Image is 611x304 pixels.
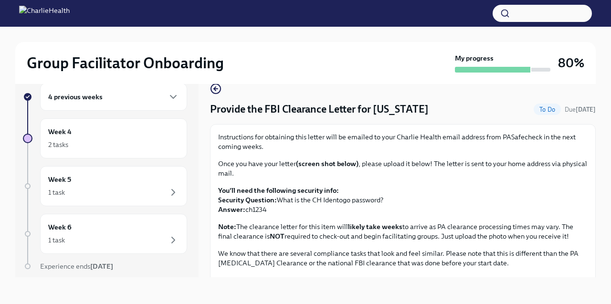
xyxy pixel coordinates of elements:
span: Experience ends [40,262,113,271]
div: 2 tasks [48,140,68,149]
strong: (screen shot below) [296,159,358,168]
h3: 80% [558,54,584,72]
strong: [DATE] [576,106,596,113]
strong: Security Question: [218,196,277,204]
div: 1 task [48,188,65,197]
strong: [DATE] [90,262,113,271]
h2: Group Facilitator Onboarding [27,53,224,73]
strong: NOT [270,232,284,241]
span: Due [565,106,596,113]
strong: You'll need the following security info: [218,186,339,195]
a: Week 42 tasks [23,118,187,158]
a: Week 61 task [23,214,187,254]
strong: Note: [218,222,236,231]
h6: 4 previous weeks [48,92,103,102]
p: PA FBI Letter Example [218,275,588,287]
p: The clearance letter for this item will to arrive as PA clearance processing times may vary. The ... [218,222,588,241]
span: October 14th, 2025 09:00 [565,105,596,114]
p: What is the CH Identogo password? ch1234 [218,186,588,214]
h6: Week 6 [48,222,72,232]
strong: My progress [455,53,494,63]
strong: likely take weeks [348,222,402,231]
span: To Do [534,106,561,113]
div: 4 previous weeks [40,83,187,111]
a: Week 51 task [23,166,187,206]
p: Once you have your letter , please upload it below! The letter is sent to your home address via p... [218,159,588,178]
strong: Answer: [218,205,245,214]
p: Instructions for obtaining this letter will be emailed to your Charlie Health email address from ... [218,132,588,151]
h6: Week 5 [48,174,71,185]
img: CharlieHealth [19,6,70,21]
h6: Week 4 [48,126,72,137]
h4: Provide the FBI Clearance Letter for [US_STATE] [210,102,429,116]
div: 1 task [48,235,65,245]
p: We know that there are several compliance tasks that look and feel similar. Please note that this... [218,249,588,268]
